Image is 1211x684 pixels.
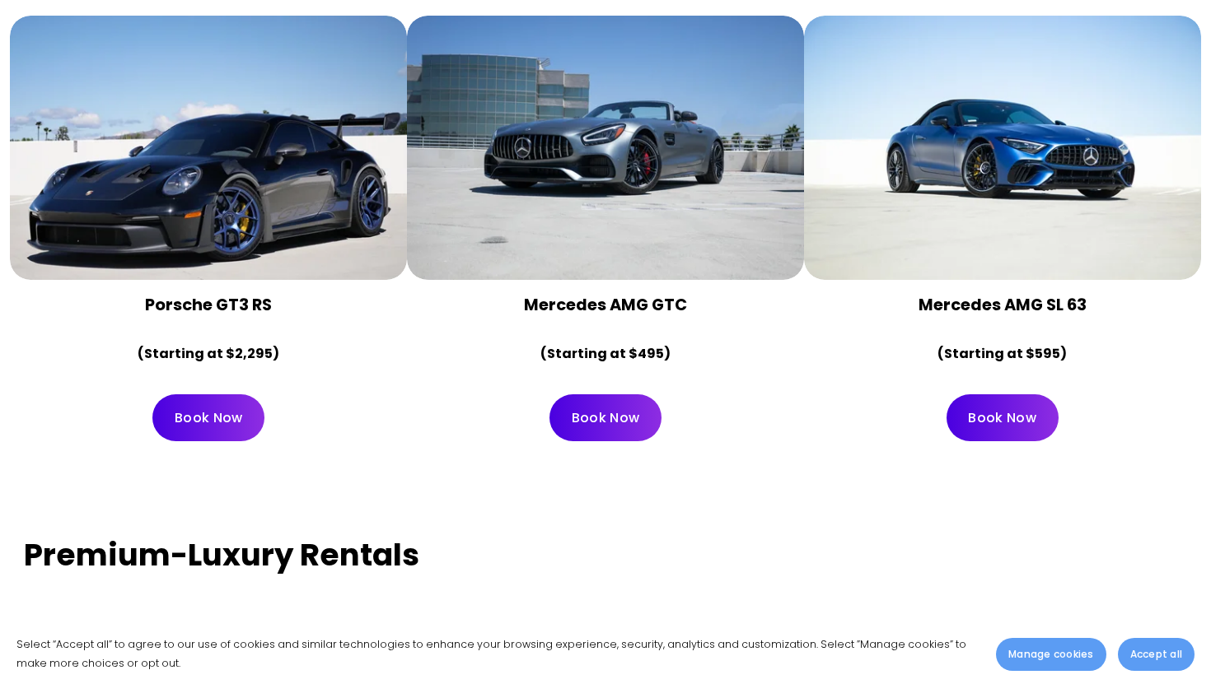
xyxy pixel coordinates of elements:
strong: Mercedes AMG SL 63 [919,294,1087,316]
button: Manage cookies [996,638,1106,671]
a: Book Now [947,394,1059,441]
span: Accept all [1130,647,1182,662]
a: Book Now [152,394,264,441]
strong: Premium-Luxury Rentals [24,533,419,576]
strong: (Starting at $2,295) [138,344,279,363]
strong: (Starting at $595) [937,344,1067,363]
p: Select “Accept all” to agree to our use of cookies and similar technologies to enhance your brows... [16,635,980,672]
strong: Mercedes AMG GTC [524,294,687,316]
button: Accept all [1118,638,1195,671]
strong: (Starting at $495) [540,344,671,363]
a: Book Now [549,394,662,441]
strong: Porsche GT3 RS [145,294,272,316]
span: Manage cookies [1008,647,1093,662]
